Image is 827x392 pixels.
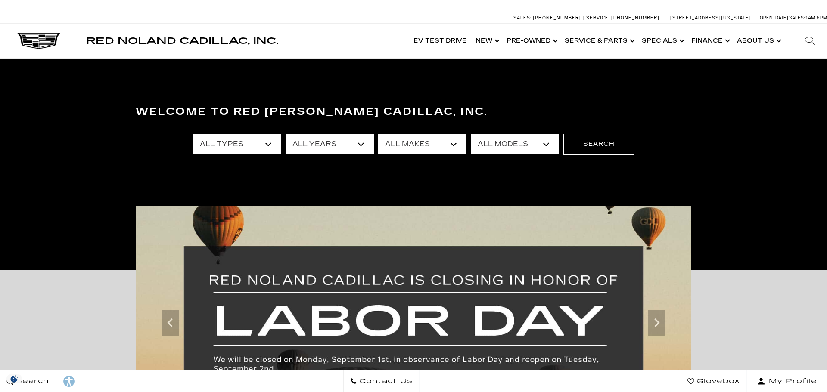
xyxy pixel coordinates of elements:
[563,134,634,154] button: Search
[13,375,49,387] span: Search
[343,370,420,392] a: Contact Us
[687,24,733,58] a: Finance
[694,375,740,387] span: Glovebox
[378,134,466,154] select: Filter by make
[560,24,637,58] a: Service & Parts
[86,37,278,45] a: Red Noland Cadillac, Inc.
[586,15,610,21] span: Service:
[502,24,560,58] a: Pre-Owned
[648,310,665,336] div: Next
[670,15,751,21] a: [STREET_ADDRESS][US_STATE]
[4,374,24,383] img: Opt-Out Icon
[4,374,24,383] section: Click to Open Cookie Consent Modal
[789,15,805,21] span: Sales:
[513,15,532,21] span: Sales:
[471,134,559,154] select: Filter by model
[86,36,278,46] span: Red Noland Cadillac, Inc.
[611,15,659,21] span: [PHONE_NUMBER]
[765,375,817,387] span: My Profile
[747,370,827,392] button: Open user profile menu
[513,15,583,20] a: Sales: [PHONE_NUMBER]
[471,24,502,58] a: New
[286,134,374,154] select: Filter by year
[136,103,691,120] h3: Welcome to Red [PERSON_NAME] Cadillac, Inc.
[162,310,179,336] div: Previous
[760,15,788,21] span: Open [DATE]
[805,15,827,21] span: 9 AM-6 PM
[681,370,747,392] a: Glovebox
[733,24,784,58] a: About Us
[17,33,60,49] img: Cadillac Dark Logo with Cadillac White Text
[533,15,581,21] span: [PHONE_NUMBER]
[637,24,687,58] a: Specials
[357,375,413,387] span: Contact Us
[193,134,281,154] select: Filter by type
[409,24,471,58] a: EV Test Drive
[583,15,662,20] a: Service: [PHONE_NUMBER]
